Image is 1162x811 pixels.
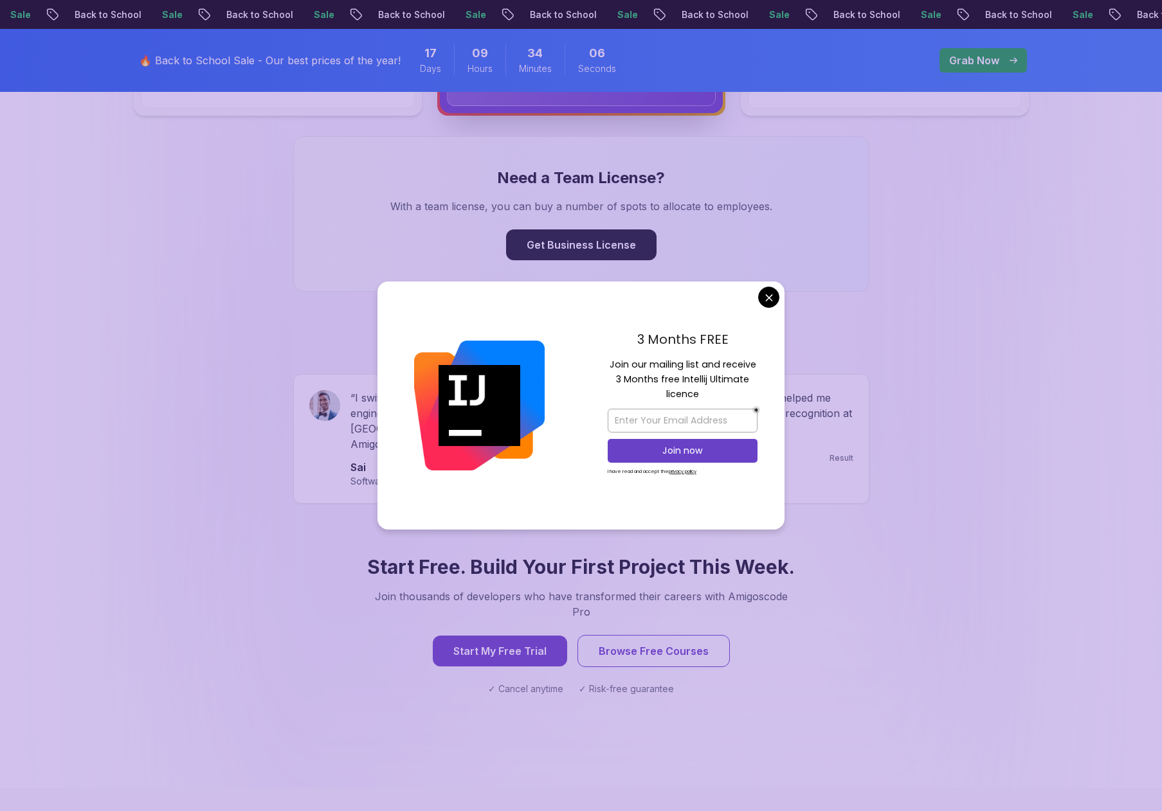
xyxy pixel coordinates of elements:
[589,44,605,62] span: 6 Seconds
[668,8,756,21] p: Back to School
[907,8,949,21] p: Sale
[325,168,838,188] h3: Need a Team License?
[420,62,441,75] span: Days
[350,459,478,475] p: Sai
[506,238,657,251] a: Get Business License
[300,8,341,21] p: Sale
[149,8,190,21] p: Sale
[324,555,839,578] h3: Start Free. Build Your First Project This Week.
[309,390,340,421] img: Sai
[61,8,149,21] p: Back to School
[213,8,300,21] p: Back to School
[519,62,552,75] span: Minutes
[830,453,853,463] p: Result
[1059,8,1100,21] p: Sale
[365,8,452,21] p: Back to School
[424,44,437,62] span: 17 Days
[820,8,907,21] p: Back to School
[527,44,543,62] span: 34 Minutes
[756,8,797,21] p: Sale
[433,636,567,666] button: Start My Free Trial
[472,44,488,62] span: 9 Hours
[131,312,1031,333] h3: Real Success Stories
[365,589,797,619] p: Join thousands of developers who have transformed their careers with Amigoscode Pro
[579,682,674,695] span: ✓ Risk-free guarantee
[468,62,493,75] span: Hours
[949,53,999,68] p: Grab Now
[577,635,730,667] button: Browse Free Courses
[506,229,657,260] button: Get Business License
[452,8,493,21] p: Sale
[578,62,616,75] span: Seconds
[350,475,478,488] p: Software Engineer @ Amazon
[365,338,797,353] p: See how our students are achieving their goals and excelling in tech
[350,390,558,452] p: “ I switched from business to software engineering and landed at [GEOGRAPHIC_DATA] [DATE] thanks ...
[365,199,797,214] p: With a team license, you can buy a number of spots to allocate to employees.
[488,682,563,695] span: ✓ Cancel anytime
[139,53,401,68] p: 🔥 Back to School Sale - Our best prices of the year!
[604,8,645,21] p: Sale
[516,8,604,21] p: Back to School
[972,8,1059,21] p: Back to School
